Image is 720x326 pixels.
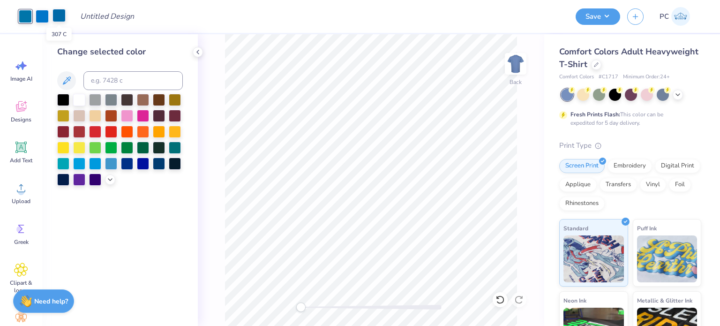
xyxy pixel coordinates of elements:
span: Metallic & Glitter Ink [637,296,692,305]
div: Applique [559,178,597,192]
input: e.g. 7428 c [83,71,183,90]
div: This color can be expedited for 5 day delivery. [570,110,686,127]
span: Designs [11,116,31,123]
div: Screen Print [559,159,605,173]
span: Greek [14,238,29,246]
span: Neon Ink [563,296,586,305]
div: Vinyl [640,178,666,192]
div: 307 C [46,28,72,41]
span: Standard [563,223,588,233]
span: Image AI [10,75,32,83]
div: Print Type [559,140,701,151]
span: Minimum Order: 24 + [623,73,670,81]
span: Clipart & logos [6,279,37,294]
div: Back [510,78,522,86]
span: Add Text [10,157,32,164]
a: PC [655,7,694,26]
span: # C1717 [599,73,618,81]
img: Priyanka Choudhary [671,7,690,26]
strong: Fresh Prints Flash: [570,111,620,118]
div: Foil [669,178,691,192]
button: Save [576,8,620,25]
div: Accessibility label [296,303,306,312]
div: Digital Print [655,159,700,173]
span: Puff Ink [637,223,657,233]
strong: Need help? [34,297,68,306]
span: Comfort Colors Adult Heavyweight T-Shirt [559,46,698,70]
input: Untitled Design [73,7,142,26]
div: Embroidery [607,159,652,173]
span: PC [660,11,669,22]
img: Puff Ink [637,235,697,282]
div: Change selected color [57,45,183,58]
div: Transfers [600,178,637,192]
img: Standard [563,235,624,282]
span: Comfort Colors [559,73,594,81]
img: Back [506,54,525,73]
div: Rhinestones [559,197,605,211]
span: Upload [12,197,30,205]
